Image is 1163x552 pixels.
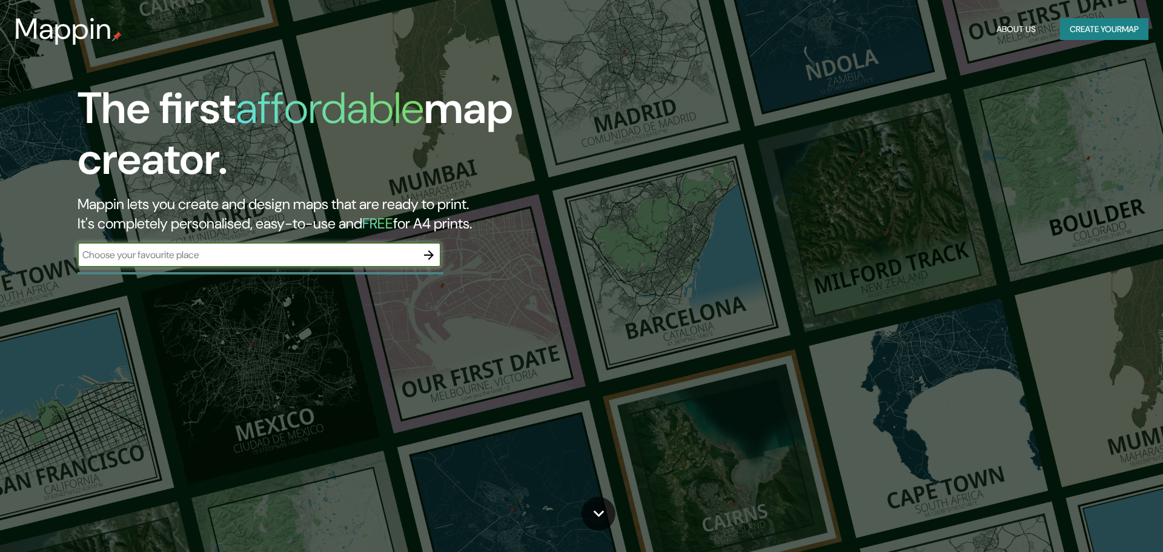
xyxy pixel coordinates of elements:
input: Choose your favourite place [78,248,417,262]
button: About Us [992,18,1041,41]
h1: affordable [236,80,424,136]
h2: Mappin lets you create and design maps that are ready to print. It's completely personalised, eas... [78,195,659,233]
img: mappin-pin [112,32,122,41]
button: Create yourmap [1060,18,1148,41]
h1: The first map creator. [78,83,659,195]
h3: Mappin [15,12,112,46]
h5: FREE [362,214,393,233]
